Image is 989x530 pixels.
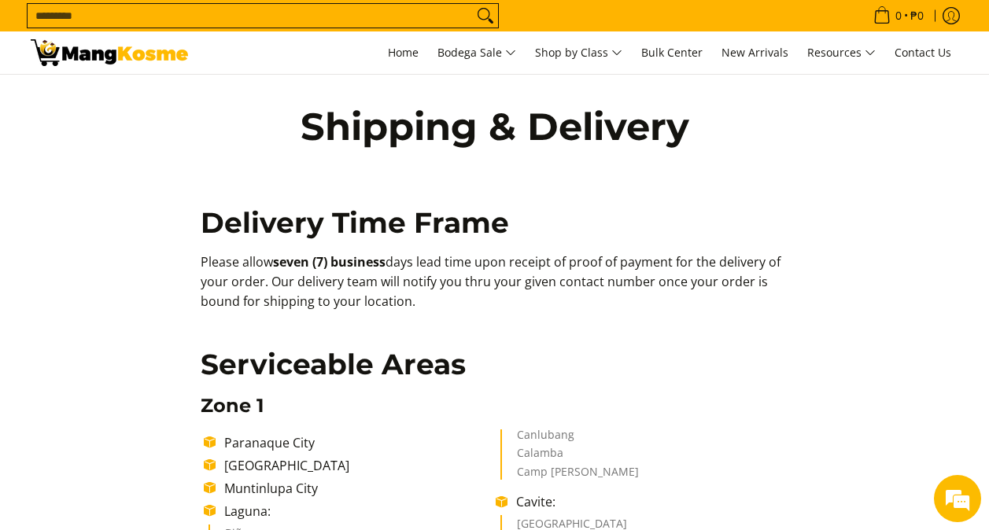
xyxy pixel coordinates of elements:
[473,4,498,28] button: Search
[204,31,959,74] nav: Main Menu
[216,479,496,498] li: Muntinlupa City
[273,253,386,271] b: seven (7) business
[517,447,773,466] li: Calamba
[799,31,884,74] a: Resources
[869,7,928,24] span: •
[201,252,788,326] p: Please allow days lead time upon receipt of proof of payment for the delivery of your order. Our ...
[201,394,788,418] h3: Zone 1
[380,31,426,74] a: Home
[807,43,876,63] span: Resources
[31,39,188,66] img: Shipping &amp; Delivery Page l Mang Kosme: Home Appliances Warehouse Sale!
[508,492,788,511] li: Cavite:
[430,31,524,74] a: Bodega Sale
[535,43,622,63] span: Shop by Class
[721,45,788,60] span: New Arrivals
[201,347,788,382] h2: Serviceable Areas
[201,205,788,241] h2: Delivery Time Frame
[641,45,703,60] span: Bulk Center
[714,31,796,74] a: New Arrivals
[517,429,773,448] li: Canlubang
[437,43,516,63] span: Bodega Sale
[224,434,315,451] span: Paranaque City
[267,103,723,150] h1: Shipping & Delivery
[527,31,630,74] a: Shop by Class
[216,456,496,475] li: [GEOGRAPHIC_DATA]
[517,466,773,480] li: Camp [PERSON_NAME]
[908,10,926,21] span: ₱0
[633,31,710,74] a: Bulk Center
[216,502,496,521] li: Laguna:
[895,45,951,60] span: Contact Us
[887,31,959,74] a: Contact Us
[388,45,419,60] span: Home
[893,10,904,21] span: 0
